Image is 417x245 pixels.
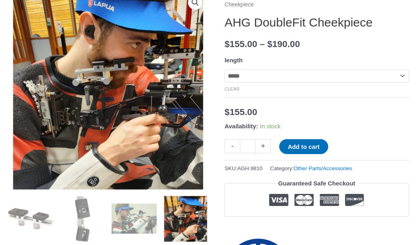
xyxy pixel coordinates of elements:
[60,196,106,242] img: AHG DoubleFit Cheekpiece - Image 2
[163,196,209,242] img: AHG DoubleFit Cheekpiece - Image 4
[225,57,243,64] label: length
[225,107,257,117] bdi: 155.00
[294,165,352,171] a: Other Parts/Accessories
[225,163,263,173] span: SKU:
[225,39,257,49] bdi: 155.00
[225,107,230,117] span: $
[267,39,272,49] span: $
[225,15,409,30] h1: AHG DoubleFit Cheekpiece
[260,39,265,49] span: –
[260,123,281,130] span: In stock
[8,196,54,242] img: DoubleFit Cheekpiece
[279,139,328,154] button: Add to cart
[225,139,240,153] a: -
[270,163,352,173] span: Category:
[111,196,157,242] img: AHG DoubleFit Cheekpiece - Image 3
[275,178,359,189] legend: Guaranteed Safe Checkout
[237,165,262,171] span: AGH.9810
[267,39,300,49] bdi: 190.00
[225,223,409,233] iframe: Customer reviews powered by Trustpilot
[225,39,230,49] span: $
[225,123,258,130] span: Availability:
[240,139,256,153] input: Product quantity
[256,139,271,153] a: +
[225,86,240,91] a: Clear options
